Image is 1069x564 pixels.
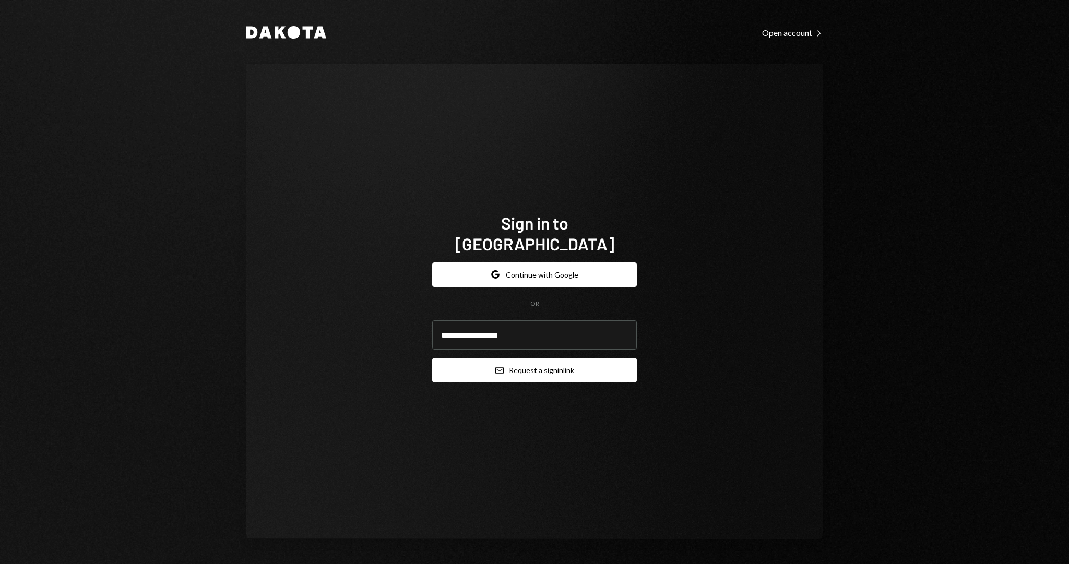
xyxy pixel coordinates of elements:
[432,212,637,254] h1: Sign in to [GEOGRAPHIC_DATA]
[762,28,823,38] div: Open account
[762,27,823,38] a: Open account
[530,299,539,308] div: OR
[432,358,637,382] button: Request a signinlink
[432,262,637,287] button: Continue with Google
